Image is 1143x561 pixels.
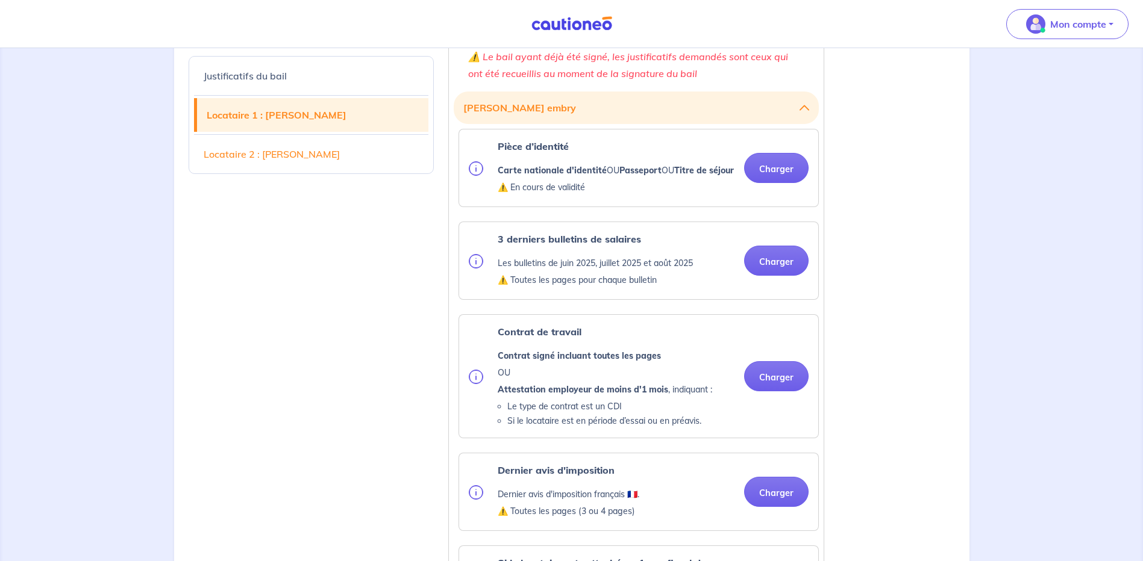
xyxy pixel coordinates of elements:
div: categoryName: national-id, userCategory: cdi [459,129,819,207]
strong: Pièce d’identité [498,140,569,152]
button: Charger [744,477,809,507]
strong: 3 derniers bulletins de salaires [498,233,641,245]
button: Charger [744,153,809,183]
button: illu_account_valid_menu.svgMon compte [1006,9,1129,39]
img: info.svg [469,254,483,268]
p: Dernier avis d'imposition français 🇫🇷. [498,487,639,501]
div: categoryName: tax-assessment, userCategory: cdi [459,453,819,531]
button: Charger [744,246,809,276]
li: Le type de contrat est un CDI [507,399,712,414]
p: ⚠️ En cours de validité [498,180,734,194]
a: Locataire 2 : [PERSON_NAME] [194,137,429,171]
img: illu_account_valid_menu.svg [1026,14,1045,34]
p: ⚠️ Toutes les pages pour chaque bulletin [498,273,693,287]
span: ⚠️ Le bail ayant déjà été signé, les justificatifs demandés sont ceux qui ont été recueillis au m... [468,51,788,79]
a: Locataire 1 : [PERSON_NAME] [197,98,429,132]
button: Charger [744,361,809,391]
strong: Dernier avis d'imposition [498,464,615,476]
img: info.svg [469,485,483,500]
strong: Contrat signé incluant toutes les pages [498,350,661,361]
li: Si le locataire est en période d’essai ou en préavis. [507,414,712,428]
p: OU OU [498,163,734,178]
img: Cautioneo [527,16,617,31]
img: info.svg [469,161,483,176]
button: [PERSON_NAME] embry [463,96,809,119]
strong: Attestation employeur de moins d'1 mois [498,384,668,395]
strong: Titre de séjour [674,165,734,176]
p: Les bulletins de juin 2025, juillet 2025 et août 2025 [498,256,693,270]
div: categoryName: employment-contract, userCategory: cdi [459,314,819,438]
p: , indiquant : [498,382,712,397]
a: Justificatifs du bail [194,59,429,93]
strong: Contrat de travail [498,326,581,338]
strong: Passeport [619,165,662,176]
p: ⚠️ Toutes les pages (3 ou 4 pages) [498,504,639,518]
p: OU [498,365,712,380]
p: Mon compte [1050,17,1106,31]
strong: Carte nationale d'identité [498,165,607,176]
div: categoryName: pay-slip, userCategory: cdi [459,222,819,300]
img: info.svg [469,370,483,384]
